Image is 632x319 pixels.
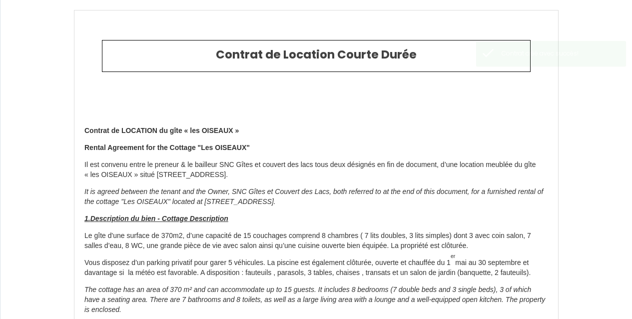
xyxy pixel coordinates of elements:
em: The cottage has an area of 370 m² and can accommodate up to 15 guests. It includes 8 bedrooms (7 ... [84,285,545,313]
sup: er [451,253,455,259]
p: Vous disposez d’un parking privatif pour garer 5 véhicules. La piscine est également clôturée, ou... [84,258,548,278]
em: Description du bien - Cottage Description [90,214,228,222]
em: It is agreed between the tenant and the Owner, SNC Gîtes et Couvert des Lacs, both referred to at... [84,187,543,205]
p: Il est convenu entre le preneur & le bailleur SNC Gîtes et couvert des lacs tous deux désignés en... [84,160,548,180]
strong: Rental Agreement for the Cottage "Les OISEAUX" [84,143,250,151]
h2: Contrat de Location Courte Durée [110,48,523,62]
div: Contrat créé avec succès! [502,49,616,58]
strong: Contrat de LOCATION du gîte « les OISEAUX » [84,126,239,134]
u: 1. [84,214,228,222]
p: Le gîte d'une surface de 370m2, d’une capacité de 15 couchages comprend 8 chambres ( 7 lits doubl... [84,231,548,251]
